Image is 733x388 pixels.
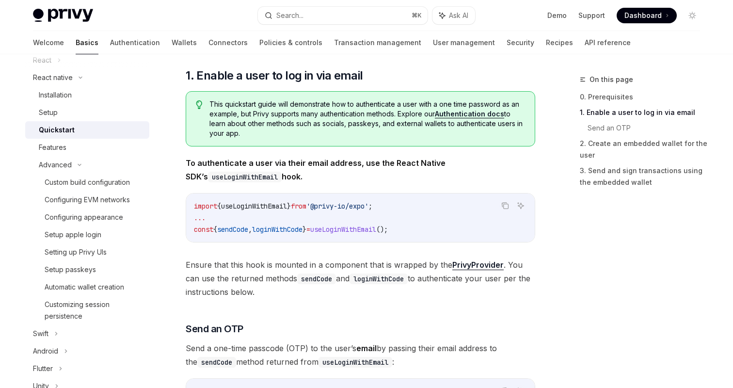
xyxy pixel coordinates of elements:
[110,31,160,54] a: Authentication
[45,246,107,258] div: Setting up Privy UIs
[45,211,123,223] div: Configuring appearance
[25,121,149,139] a: Quickstart
[76,31,98,54] a: Basics
[25,261,149,278] a: Setup passkeys
[303,225,306,234] span: }
[376,225,388,234] span: ();
[186,258,535,299] span: Ensure that this hook is mounted in a component that is wrapped by the . You can use the returned...
[433,31,495,54] a: User management
[208,172,282,182] code: useLoginWithEmail
[186,341,535,369] span: Send a one-time passcode (OTP) to the user’s by passing their email address to the method returne...
[45,264,96,275] div: Setup passkeys
[514,199,527,212] button: Ask AI
[39,142,66,153] div: Features
[39,107,58,118] div: Setup
[194,202,217,210] span: import
[45,299,143,322] div: Customizing session persistence
[580,163,708,190] a: 3. Send and sign transactions using the embedded wallet
[45,194,130,206] div: Configuring EVM networks
[499,199,511,212] button: Copy the contents from the code block
[449,11,468,20] span: Ask AI
[435,110,504,118] a: Authentication docs
[25,209,149,226] a: Configuring appearance
[588,120,708,136] a: Send an OTP
[39,159,72,171] div: Advanced
[33,345,58,357] div: Android
[172,31,197,54] a: Wallets
[33,72,73,83] div: React native
[580,105,708,120] a: 1. Enable a user to log in via email
[368,202,372,210] span: ;
[25,191,149,209] a: Configuring EVM networks
[208,31,248,54] a: Connectors
[452,260,504,270] a: PrivyProvider
[580,89,708,105] a: 0. Prerequisites
[194,225,213,234] span: const
[617,8,677,23] a: Dashboard
[590,74,633,85] span: On this page
[334,31,421,54] a: Transaction management
[25,226,149,243] a: Setup apple login
[287,202,291,210] span: }
[197,357,236,368] code: sendCode
[25,139,149,156] a: Features
[45,281,124,293] div: Automatic wallet creation
[258,7,428,24] button: Search...⌘K
[25,278,149,296] a: Automatic wallet creation
[25,86,149,104] a: Installation
[291,202,306,210] span: from
[306,202,368,210] span: '@privy-io/expo'
[33,363,53,374] div: Flutter
[276,10,303,21] div: Search...
[25,174,149,191] a: Custom build configuration
[585,31,631,54] a: API reference
[624,11,662,20] span: Dashboard
[412,12,422,19] span: ⌘ K
[213,225,217,234] span: {
[186,322,243,336] span: Send an OTP
[319,357,392,368] code: useLoginWithEmail
[217,202,221,210] span: {
[259,31,322,54] a: Policies & controls
[356,343,377,353] strong: email
[33,31,64,54] a: Welcome
[306,225,310,234] span: =
[432,7,475,24] button: Ask AI
[209,99,525,138] span: This quickstart guide will demonstrate how to authenticate a user with a one time password as an ...
[39,124,75,136] div: Quickstart
[33,328,48,339] div: Swift
[221,202,287,210] span: useLoginWithEmail
[45,177,130,188] div: Custom build configuration
[507,31,534,54] a: Security
[25,296,149,325] a: Customizing session persistence
[252,225,303,234] span: loginWithCode
[248,225,252,234] span: ,
[350,274,408,284] code: loginWithCode
[194,213,206,222] span: ...
[578,11,605,20] a: Support
[33,9,93,22] img: light logo
[310,225,376,234] span: useLoginWithEmail
[547,11,567,20] a: Demo
[217,225,248,234] span: sendCode
[186,68,363,83] span: 1. Enable a user to log in via email
[685,8,700,23] button: Toggle dark mode
[297,274,336,284] code: sendCode
[580,136,708,163] a: 2. Create an embedded wallet for the user
[186,158,446,181] strong: To authenticate a user via their email address, use the React Native SDK’s hook.
[39,89,72,101] div: Installation
[45,229,101,241] div: Setup apple login
[25,104,149,121] a: Setup
[25,243,149,261] a: Setting up Privy UIs
[196,100,203,109] svg: Tip
[546,31,573,54] a: Recipes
